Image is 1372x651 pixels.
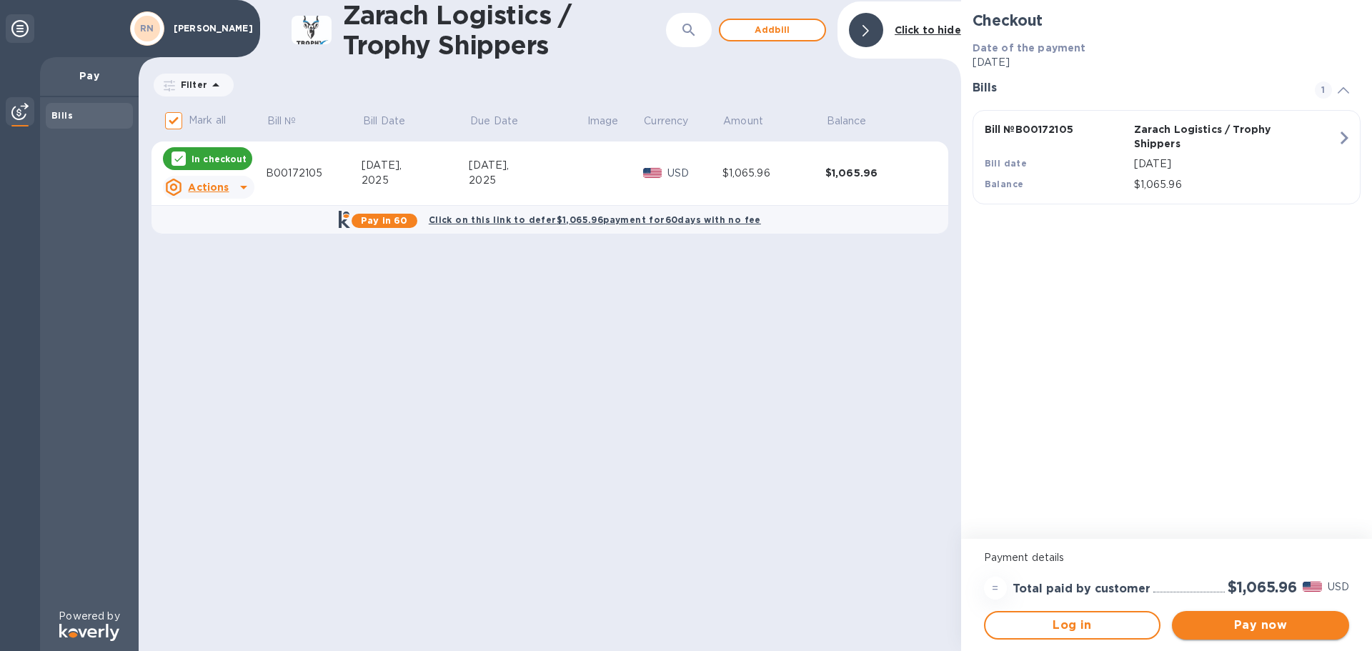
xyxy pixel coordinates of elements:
[429,214,761,225] b: Click on this link to defer $1,065.96 payment for 60 days with no fee
[984,550,1349,565] p: Payment details
[470,114,537,129] span: Due Date
[189,113,226,128] p: Mark all
[827,114,885,129] span: Balance
[51,110,73,121] b: Bills
[827,114,867,129] p: Balance
[59,624,119,641] img: Logo
[985,158,1028,169] b: Bill date
[984,577,1007,600] div: =
[192,153,247,165] p: In checkout
[723,114,763,129] p: Amount
[732,21,813,39] span: Add bill
[175,79,207,91] p: Filter
[973,42,1086,54] b: Date of the payment
[59,609,119,624] p: Powered by
[266,166,362,181] div: B00172105
[723,114,782,129] span: Amount
[997,617,1148,634] span: Log in
[1134,122,1278,151] p: Zarach Logistics / Trophy Shippers
[587,114,619,129] p: Image
[895,24,961,36] b: Click to hide
[1328,580,1349,595] p: USD
[361,215,407,226] b: Pay in 60
[643,168,662,178] img: USD
[363,114,405,129] p: Bill Date
[973,55,1361,70] p: [DATE]
[1228,578,1297,596] h2: $1,065.96
[973,110,1361,204] button: Bill №B00172105Zarach Logistics / Trophy ShippersBill date[DATE]Balance$1,065.96
[973,11,1361,29] h2: Checkout
[469,173,585,188] div: 2025
[362,158,469,173] div: [DATE],
[1315,81,1332,99] span: 1
[469,158,585,173] div: [DATE],
[267,114,297,129] p: Bill №
[1183,617,1338,634] span: Pay now
[667,166,722,181] p: USD
[188,182,229,193] u: Actions
[825,166,929,180] div: $1,065.96
[1134,156,1337,172] p: [DATE]
[973,81,1298,95] h3: Bills
[1013,582,1150,596] h3: Total paid by customer
[363,114,424,129] span: Bill Date
[174,24,245,34] p: [PERSON_NAME]
[1172,611,1349,640] button: Pay now
[985,179,1024,189] b: Balance
[140,23,154,34] b: RN
[267,114,315,129] span: Bill №
[1134,177,1337,192] p: $1,065.96
[984,611,1161,640] button: Log in
[985,122,1128,136] p: Bill № B00172105
[470,114,518,129] p: Due Date
[1303,582,1322,592] img: USD
[644,114,688,129] p: Currency
[719,19,826,41] button: Addbill
[362,173,469,188] div: 2025
[51,69,127,83] p: Pay
[722,166,825,181] div: $1,065.96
